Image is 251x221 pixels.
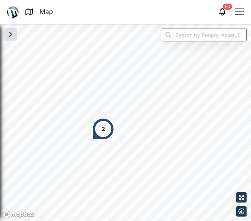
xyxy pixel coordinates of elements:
input: Search by People, Asset, Geozone or Place [162,28,247,41]
img: Mobile Logo [6,5,20,19]
div: 50 [223,4,232,10]
a: Mapbox logo [2,210,35,219]
div: 2 [102,125,105,133]
div: Map marker [92,118,114,140]
div: Map [39,7,53,17]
